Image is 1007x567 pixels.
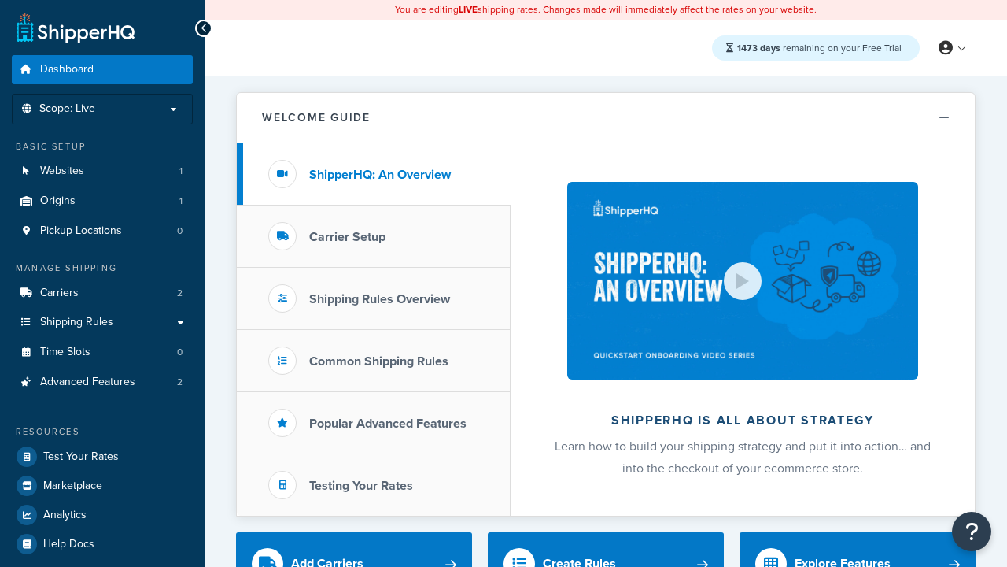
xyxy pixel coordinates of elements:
[12,472,193,500] a: Marketplace
[39,102,95,116] span: Scope: Live
[40,287,79,300] span: Carriers
[43,538,94,551] span: Help Docs
[12,338,193,367] a: Time Slots0
[12,217,193,246] a: Pickup Locations0
[12,217,193,246] li: Pickup Locations
[552,413,933,428] h2: ShipperHQ is all about strategy
[309,168,451,182] h3: ShipperHQ: An Overview
[309,354,448,369] h3: Common Shipping Rules
[952,512,991,551] button: Open Resource Center
[12,187,193,216] a: Origins1
[12,157,193,186] li: Websites
[12,368,193,397] a: Advanced Features2
[12,261,193,275] div: Manage Shipping
[40,165,84,178] span: Websites
[737,41,902,55] span: remaining on your Free Trial
[262,112,371,124] h2: Welcome Guide
[309,479,413,493] h3: Testing Your Rates
[12,140,193,154] div: Basic Setup
[12,501,193,529] a: Analytics
[12,338,193,367] li: Time Slots
[459,2,478,17] b: LIVE
[309,292,450,306] h3: Shipping Rules Overview
[12,530,193,558] a: Help Docs
[40,316,113,329] span: Shipping Rules
[12,279,193,308] li: Carriers
[12,443,193,471] a: Test Your Rates
[40,346,90,359] span: Time Slots
[43,480,102,493] span: Marketplace
[177,376,183,389] span: 2
[12,187,193,216] li: Origins
[177,287,183,300] span: 2
[40,376,135,389] span: Advanced Features
[43,509,87,522] span: Analytics
[309,230,385,244] h3: Carrier Setup
[12,308,193,337] a: Shipping Rules
[12,157,193,186] a: Websites1
[555,437,931,477] span: Learn how to build your shipping strategy and put it into action… and into the checkout of your e...
[177,224,183,238] span: 0
[237,93,975,143] button: Welcome Guide
[179,165,183,178] span: 1
[40,195,76,208] span: Origins
[12,425,193,439] div: Resources
[12,55,193,84] a: Dashboard
[179,195,183,208] span: 1
[43,450,119,464] span: Test Your Rates
[567,182,918,380] img: ShipperHQ is all about strategy
[12,279,193,308] a: Carriers2
[177,346,183,359] span: 0
[40,63,94,76] span: Dashboard
[12,368,193,397] li: Advanced Features
[737,41,780,55] strong: 1473 days
[40,224,122,238] span: Pickup Locations
[309,417,467,431] h3: Popular Advanced Features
